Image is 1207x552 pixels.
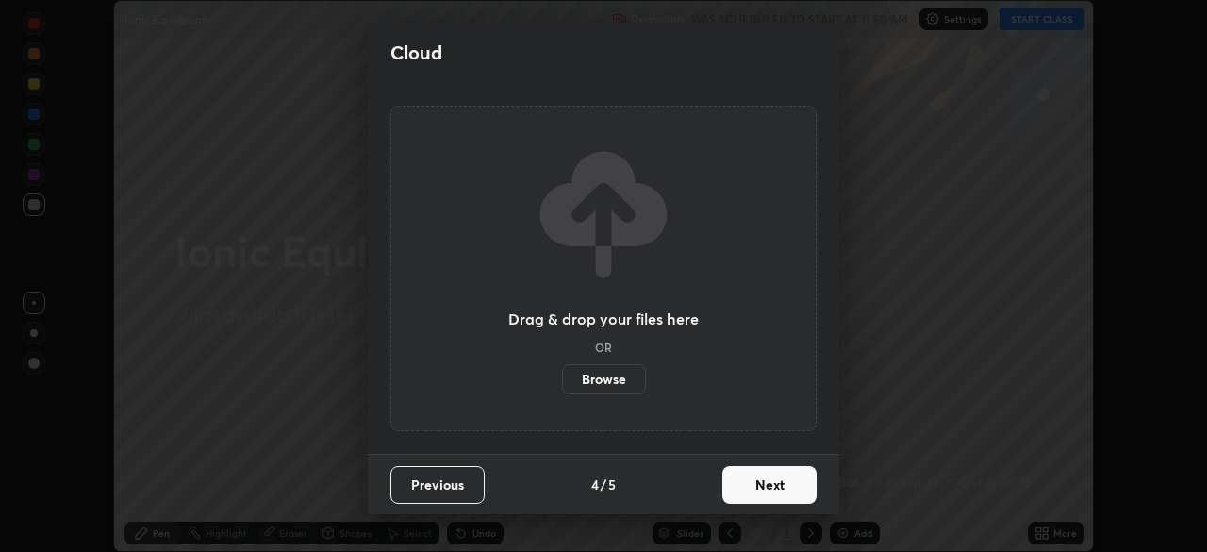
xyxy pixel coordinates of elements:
[508,311,699,326] h3: Drag & drop your files here
[722,466,817,504] button: Next
[390,466,485,504] button: Previous
[601,475,606,494] h4: /
[591,475,599,494] h4: 4
[390,41,442,65] h2: Cloud
[608,475,616,494] h4: 5
[595,342,612,353] h5: OR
